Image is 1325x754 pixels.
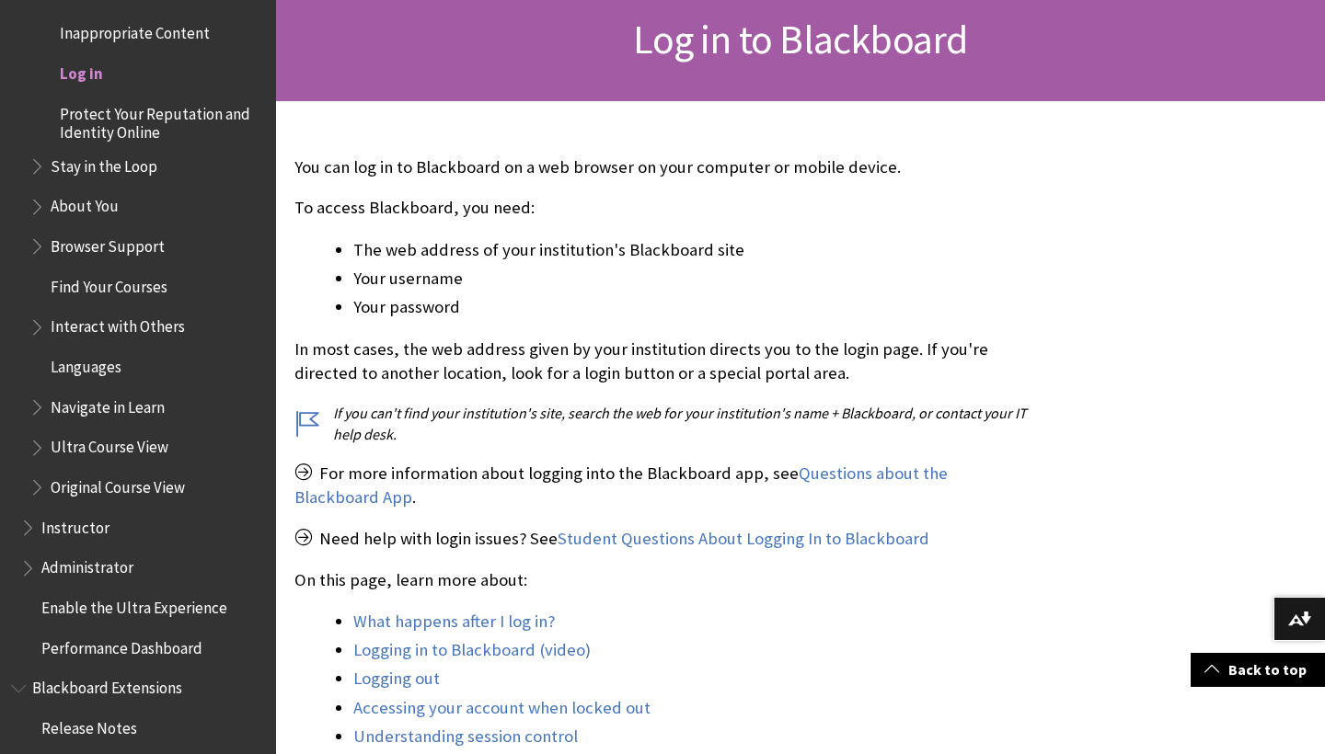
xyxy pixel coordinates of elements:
span: Original Course View [51,472,185,497]
a: Questions about the Blackboard App [294,463,948,508]
a: Logging out [353,668,440,690]
span: Administrator [41,553,133,577]
p: Need help with login issues? See [294,527,1034,551]
p: If you can't find your institution's site, search the web for your institution's name + Blackboar... [294,403,1034,444]
li: Your username [353,266,1034,291]
a: Back to top [1191,653,1325,687]
span: About You [51,191,119,216]
span: Stay in the Loop [51,151,157,176]
span: Interact with Others [51,312,185,337]
span: Protect Your Reputation and Identity Online [60,98,263,142]
span: Browser Support [51,231,165,256]
span: Log in [60,58,103,83]
span: Performance Dashboard [41,633,202,657]
span: Navigate in Learn [51,392,165,417]
span: Inappropriate Content [60,18,210,43]
p: You can log in to Blackboard on a web browser on your computer or mobile device. [294,155,1034,179]
p: To access Blackboard, you need: [294,196,1034,220]
span: Log in to Blackboard [633,14,967,64]
a: What happens after I log in? [353,611,555,633]
li: Your password [353,294,1034,320]
span: Languages [51,351,121,376]
span: Instructor [41,512,109,537]
span: Student Questions About Logging In to Blackboard [558,528,929,549]
span: Blackboard Extensions [32,673,182,698]
li: The web address of your institution's Blackboard site [353,237,1034,263]
span: Find Your Courses [51,271,167,296]
span: Enable the Ultra Experience [41,592,227,617]
span: Ultra Course View [51,432,168,457]
a: Logging in to Blackboard (video) [353,639,591,661]
p: In most cases, the web address given by your institution directs you to the login page. If you're... [294,337,1034,385]
p: On this page, learn more about: [294,568,1034,592]
a: Understanding session control [353,725,578,748]
p: For more information about logging into the Blackboard app, see . [294,462,1034,509]
a: Student Questions About Logging In to Blackboard [558,528,929,550]
span: Release Notes [41,713,137,737]
a: Accessing your account when locked out [353,697,651,719]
